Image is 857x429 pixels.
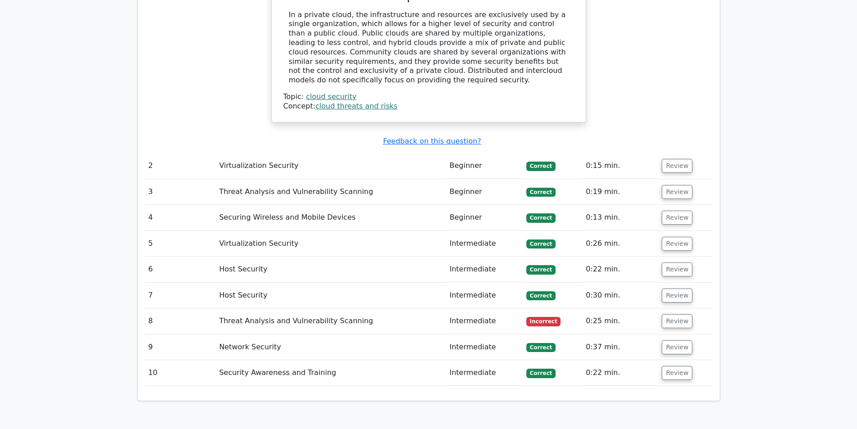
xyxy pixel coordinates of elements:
[215,153,446,179] td: Virtualization Security
[582,308,658,334] td: 0:25 min.
[582,257,658,282] td: 0:22 min.
[145,153,216,179] td: 2
[145,257,216,282] td: 6
[446,231,522,257] td: Intermediate
[582,231,658,257] td: 0:26 min.
[215,334,446,360] td: Network Security
[526,343,556,352] span: Correct
[526,317,561,326] span: Incorrect
[526,239,556,248] span: Correct
[526,369,556,378] span: Correct
[582,153,658,179] td: 0:15 min.
[315,102,398,110] a: cloud threats and risks
[383,137,481,145] a: Feedback on this question?
[662,314,692,328] button: Review
[215,205,446,230] td: Securing Wireless and Mobile Devices
[526,162,556,171] span: Correct
[145,283,216,308] td: 7
[526,291,556,300] span: Correct
[662,262,692,276] button: Review
[446,257,522,282] td: Intermediate
[662,211,692,225] button: Review
[662,237,692,251] button: Review
[145,308,216,334] td: 8
[289,10,569,85] div: In a private cloud, the infrastructure and resources are exclusively used by a single organizatio...
[446,283,522,308] td: Intermediate
[526,265,556,274] span: Correct
[582,334,658,360] td: 0:37 min.
[446,308,522,334] td: Intermediate
[215,360,446,386] td: Security Awareness and Training
[145,334,216,360] td: 9
[662,289,692,303] button: Review
[145,205,216,230] td: 4
[662,185,692,199] button: Review
[446,153,522,179] td: Beginner
[215,283,446,308] td: Host Security
[526,213,556,222] span: Correct
[215,308,446,334] td: Threat Analysis and Vulnerability Scanning
[582,205,658,230] td: 0:13 min.
[306,92,356,101] a: cloud security
[582,179,658,205] td: 0:19 min.
[145,360,216,386] td: 10
[283,92,574,102] div: Topic:
[446,334,522,360] td: Intermediate
[145,231,216,257] td: 5
[446,205,522,230] td: Beginner
[582,283,658,308] td: 0:30 min.
[283,102,574,111] div: Concept:
[446,360,522,386] td: Intermediate
[446,179,522,205] td: Beginner
[662,366,692,380] button: Review
[662,340,692,354] button: Review
[215,231,446,257] td: Virtualization Security
[145,179,216,205] td: 3
[582,360,658,386] td: 0:22 min.
[215,257,446,282] td: Host Security
[526,188,556,197] span: Correct
[662,159,692,173] button: Review
[215,179,446,205] td: Threat Analysis and Vulnerability Scanning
